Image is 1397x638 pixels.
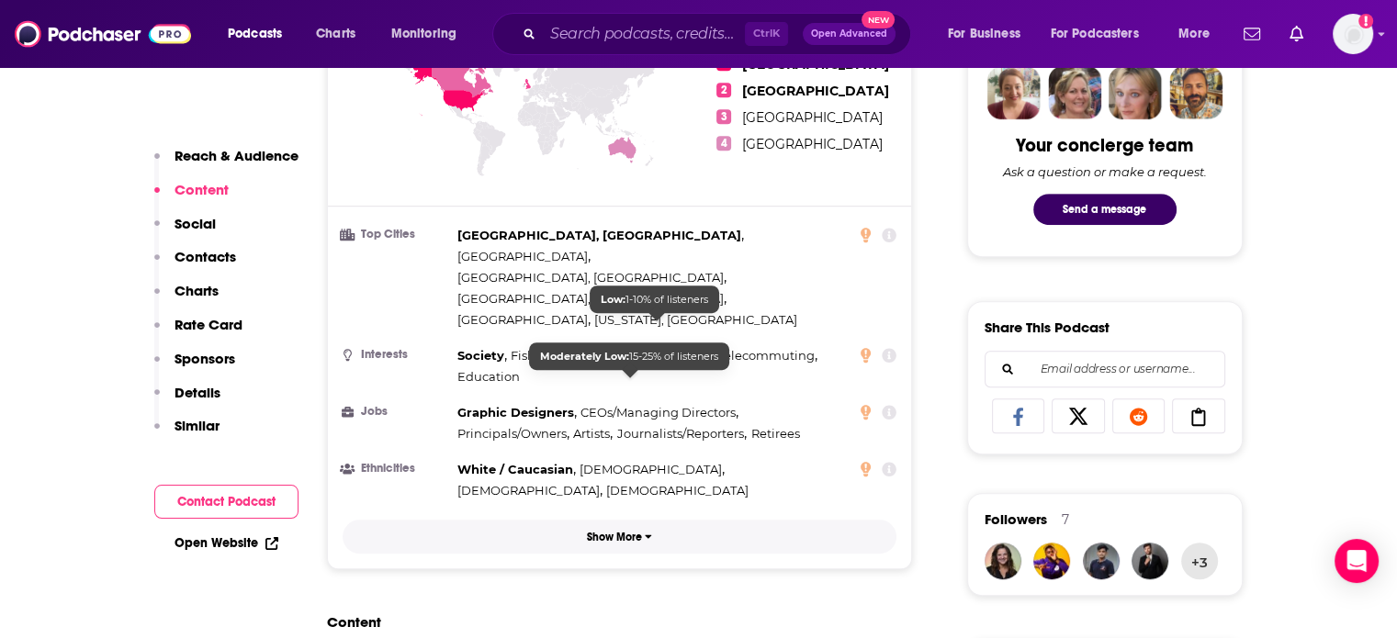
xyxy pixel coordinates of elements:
[343,406,450,418] h3: Jobs
[510,13,929,55] div: Search podcasts, credits, & more...
[154,316,242,350] button: Rate Card
[457,288,727,309] span: ,
[1166,19,1233,49] button: open menu
[1358,14,1373,28] svg: Add a profile image
[742,109,883,126] span: [GEOGRAPHIC_DATA]
[304,19,366,49] a: Charts
[175,181,229,198] p: Content
[154,181,229,215] button: Content
[15,17,191,51] img: Podchaser - Follow, Share and Rate Podcasts
[1033,543,1070,579] img: flaevbeatz
[457,228,741,242] span: [GEOGRAPHIC_DATA], [GEOGRAPHIC_DATA]
[1000,352,1210,386] input: Email address or username...
[457,405,574,420] span: Graphic Designers
[811,29,887,39] span: Open Advanced
[457,483,600,498] span: [DEMOGRAPHIC_DATA]
[457,291,724,306] span: [GEOGRAPHIC_DATA], [GEOGRAPHIC_DATA]
[457,249,588,263] span: [GEOGRAPHIC_DATA]
[457,309,591,330] span: ,
[742,83,889,99] span: [GEOGRAPHIC_DATA]
[175,535,278,551] a: Open Website
[1048,66,1101,119] img: Barbara Profile
[175,350,235,367] p: Sponsors
[606,483,749,498] span: [DEMOGRAPHIC_DATA]
[154,215,216,249] button: Social
[1052,398,1105,433] a: Share on X/Twitter
[1062,511,1069,528] div: 7
[1051,21,1139,47] span: For Podcasters
[580,462,722,476] span: [DEMOGRAPHIC_DATA]
[175,147,299,164] p: Reach & Audience
[718,345,817,366] span: ,
[154,384,220,418] button: Details
[1039,19,1166,49] button: open menu
[511,345,558,366] span: ,
[1083,543,1120,579] img: Hossain58
[457,426,567,441] span: Principals/Owners
[540,350,629,363] b: Moderately Low:
[992,398,1045,433] a: Share on Facebook
[316,21,355,47] span: Charts
[1172,398,1225,433] a: Copy Link
[573,426,610,441] span: Artists
[457,459,576,480] span: ,
[343,520,897,554] button: Show More
[751,426,800,441] span: Retirees
[985,319,1110,336] h3: Share This Podcast
[175,248,236,265] p: Contacts
[343,229,450,241] h3: Top Cities
[457,423,569,444] span: ,
[1169,66,1222,119] img: Jon Profile
[175,215,216,232] p: Social
[803,23,896,45] button: Open AdvancedNew
[1132,543,1168,579] img: JohirMia
[1178,21,1210,47] span: More
[1181,543,1218,579] button: +3
[601,293,708,306] span: 1-10% of listeners
[175,384,220,401] p: Details
[594,312,797,327] span: [US_STATE], [GEOGRAPHIC_DATA]
[457,369,520,384] span: Education
[587,531,642,543] p: Show More
[1033,194,1177,225] button: Send a message
[1335,539,1379,583] div: Open Intercom Messenger
[457,270,724,285] span: [GEOGRAPHIC_DATA], [GEOGRAPHIC_DATA]
[154,350,235,384] button: Sponsors
[935,19,1043,49] button: open menu
[716,109,731,124] span: 3
[511,348,556,363] span: Fishing
[175,282,219,299] p: Charts
[154,417,220,451] button: Similar
[457,246,591,267] span: ,
[457,402,577,423] span: ,
[154,485,299,519] button: Contact Podcast
[1333,14,1373,54] span: Logged in as NickG
[985,543,1021,579] img: catgeorge.colorado
[457,267,727,288] span: ,
[1282,18,1311,50] a: Show notifications dropdown
[154,147,299,181] button: Reach & Audience
[327,613,898,631] h2: Content
[457,480,603,501] span: ,
[985,351,1225,387] div: Search followers
[745,22,788,46] span: Ctrl K
[718,348,815,363] span: Telecommuting
[391,21,456,47] span: Monitoring
[716,136,731,151] span: 4
[573,423,613,444] span: ,
[154,248,236,282] button: Contacts
[228,21,282,47] span: Podcasts
[457,462,573,476] span: White / Caucasian
[580,405,736,420] span: CEOs/Managing Directors
[457,345,507,366] span: ,
[987,66,1041,119] img: Sydney Profile
[457,312,588,327] span: [GEOGRAPHIC_DATA]
[862,11,895,28] span: New
[1109,66,1162,119] img: Jules Profile
[1333,14,1373,54] img: User Profile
